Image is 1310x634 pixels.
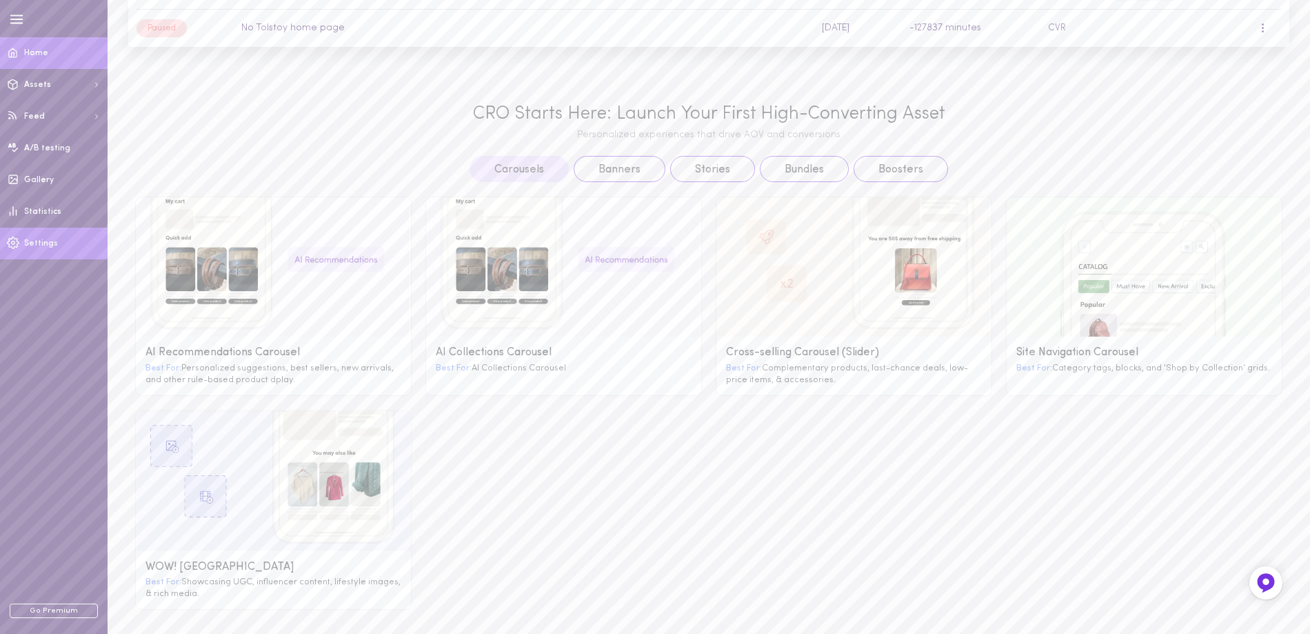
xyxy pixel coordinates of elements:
span: Go Premium [10,604,98,618]
td: No Tolstoy home page [233,9,814,47]
div: AI Collections Carousel [436,362,692,375]
div: Personalized experiences that drive AOV and conversions [135,130,1282,141]
span: Statistics [24,208,61,216]
span: Best For: [145,364,181,373]
button: Carousels [470,156,569,182]
div: AI Recommendations Carousel [145,346,401,359]
button: Boosters [854,156,948,182]
div: Showcasing UGC, influencer content, lifestyle images, & rich media. [145,576,401,600]
span: Home [24,49,48,57]
span: Assets [24,81,51,89]
div: Category tags, blocks, and 'Shop by Collection' grids. [1016,362,1272,375]
div: CRO Starts Here: Launch Your First High-Converting Asset [135,103,1282,125]
div: WOW! [GEOGRAPHIC_DATA] [145,561,401,574]
span: Best For: [1016,364,1052,373]
div: Cross-selling Carousel (Slider) [726,346,982,359]
td: [DATE] [814,9,901,47]
td: CVR [1040,9,1100,47]
button: Stories [670,156,755,182]
span: Feed [24,112,45,121]
span: Settings [24,239,58,248]
span: Best For: [436,364,472,373]
div: Personalized suggestions, best sellers, new arrivals, and other rule-based product dplay. [145,362,401,386]
div: Complementary products, last-chance deals, low-price items, & accessories. [726,362,982,386]
span: Gallery [24,176,54,184]
div: AI Collections Carousel [436,346,692,359]
div: Site Navigation Carousel [1016,346,1272,359]
td: -127837 minutes [901,9,1040,47]
button: Banners [574,156,665,182]
span: A/B testing [24,144,70,152]
img: Feedback Button [1256,573,1276,593]
div: Paused [137,19,187,37]
span: Best For: [145,577,181,586]
button: Bundles [760,156,849,182]
span: Best For: [726,364,762,373]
